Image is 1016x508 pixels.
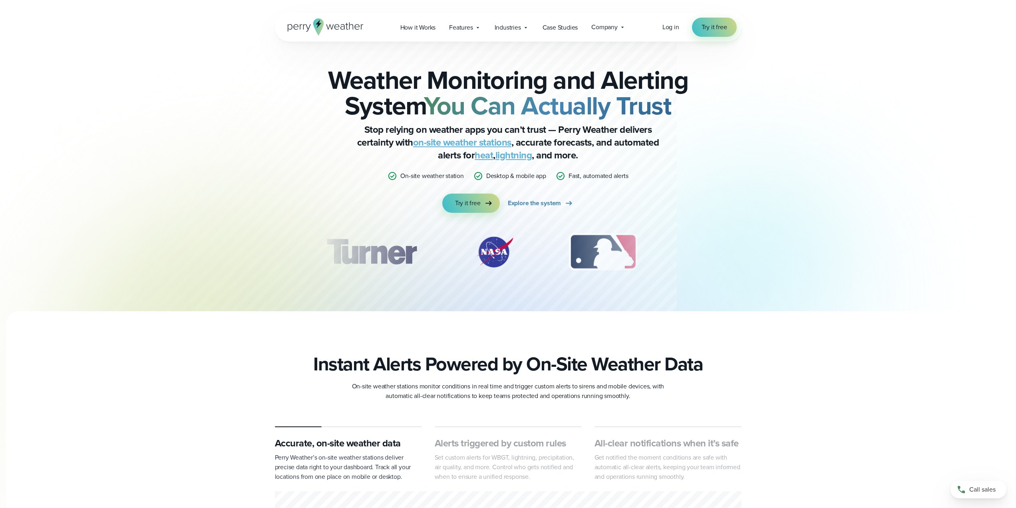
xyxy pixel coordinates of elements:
a: Explore the system [508,194,574,213]
span: Call sales [969,485,996,494]
p: Set custom alerts for WBGT, lightning, precipitation, air quality, and more. Control who gets not... [435,453,582,482]
p: On-site weather stations monitor conditions in real time and trigger custom alerts to sirens and ... [348,382,668,401]
img: Turner-Construction_1.svg [314,232,428,272]
span: Industries [495,23,521,32]
h3: Alerts triggered by custom rules [435,437,582,450]
span: Try it free [702,22,727,32]
h3: Accurate, on-site weather data [275,437,422,450]
p: On-site weather station [400,171,463,181]
p: Get notified the moment conditions are safe with automatic all-clear alerts, keeping your team in... [594,453,742,482]
a: lightning [495,148,532,162]
p: Perry Weather’s on-site weather stations deliver precise data right to your dashboard. Track all ... [275,453,422,482]
span: Try it free [455,198,481,208]
p: Fast, automated alerts [569,171,628,181]
img: PGA.svg [684,232,748,272]
img: NASA.svg [467,232,523,272]
div: 2 of 12 [467,232,523,272]
h2: Instant Alerts Powered by On-Site Weather Data [313,353,703,375]
div: slideshow [315,232,702,276]
span: Company [591,22,618,32]
h3: All-clear notifications when it’s safe [594,437,742,450]
a: heat [475,148,493,162]
img: MLB.svg [561,232,645,272]
span: Features [449,23,473,32]
span: How it Works [400,23,436,32]
a: on-site weather stations [413,135,511,150]
p: Desktop & mobile app [486,171,546,181]
div: 3 of 12 [561,232,645,272]
h2: Weather Monitoring and Alerting System [315,67,702,118]
a: How it Works [394,19,443,36]
div: 1 of 12 [314,232,428,272]
strong: You Can Actually Trust [424,87,671,124]
span: Case Studies [543,23,578,32]
a: Case Studies [536,19,585,36]
span: Explore the system [508,198,561,208]
p: Stop relying on weather apps you can’t trust — Perry Weather delivers certainty with , accurate f... [348,123,668,162]
a: Try it free [692,18,737,37]
div: 4 of 12 [684,232,748,272]
a: Log in [662,22,679,32]
a: Try it free [442,194,500,213]
a: Call sales [950,481,1006,498]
